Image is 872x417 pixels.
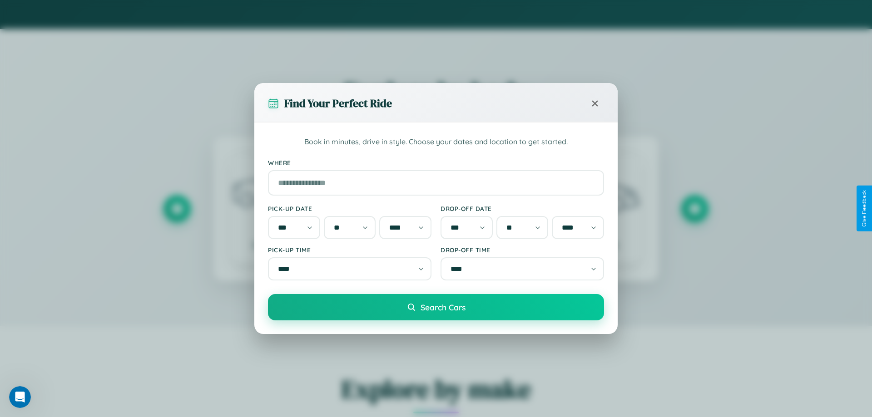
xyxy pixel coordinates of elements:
[441,205,604,212] label: Drop-off Date
[441,246,604,254] label: Drop-off Time
[268,136,604,148] p: Book in minutes, drive in style. Choose your dates and location to get started.
[284,96,392,111] h3: Find Your Perfect Ride
[421,302,466,312] span: Search Cars
[268,205,431,212] label: Pick-up Date
[268,294,604,320] button: Search Cars
[268,246,431,254] label: Pick-up Time
[268,159,604,167] label: Where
